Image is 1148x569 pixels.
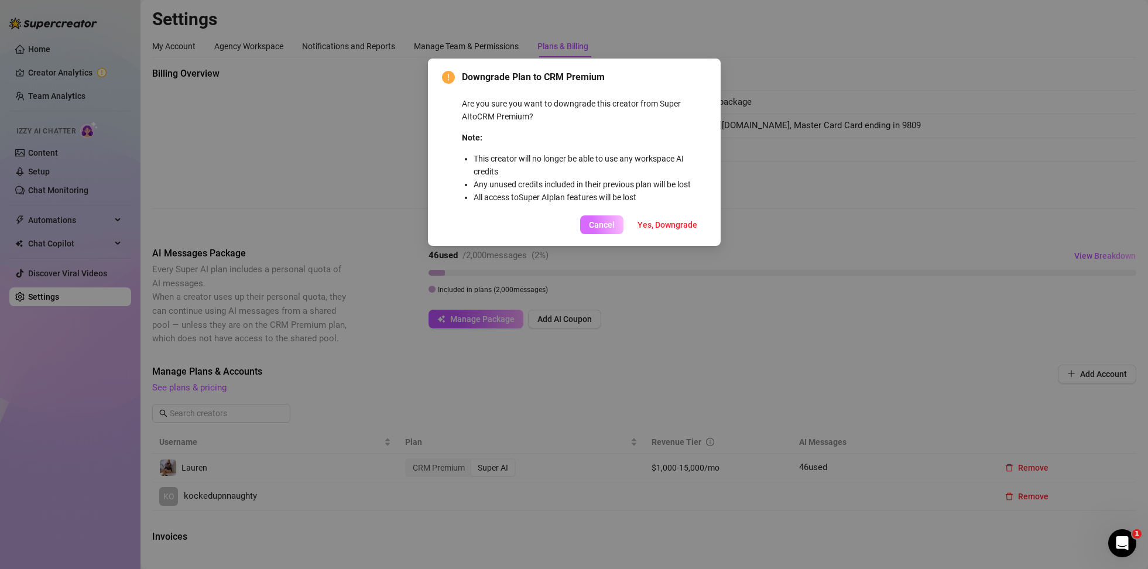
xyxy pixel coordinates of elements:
[628,215,707,234] button: Yes, Downgrade
[1132,529,1142,539] span: 1
[462,70,707,84] span: Downgrade Plan to CRM Premium
[462,133,482,142] strong: Note:
[474,191,707,204] li: All access to Super AI plan features will be lost
[442,71,455,84] span: exclamation-circle
[589,220,615,229] span: Cancel
[474,152,707,178] li: This creator will no longer be able to use any workspace AI credits
[462,97,707,123] p: Are you sure you want to downgrade this creator from Super AI to CRM Premium ?
[580,215,623,234] button: Cancel
[1108,529,1136,557] iframe: Intercom live chat
[474,178,707,191] li: Any unused credits included in their previous plan will be lost
[638,220,697,229] span: Yes, Downgrade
